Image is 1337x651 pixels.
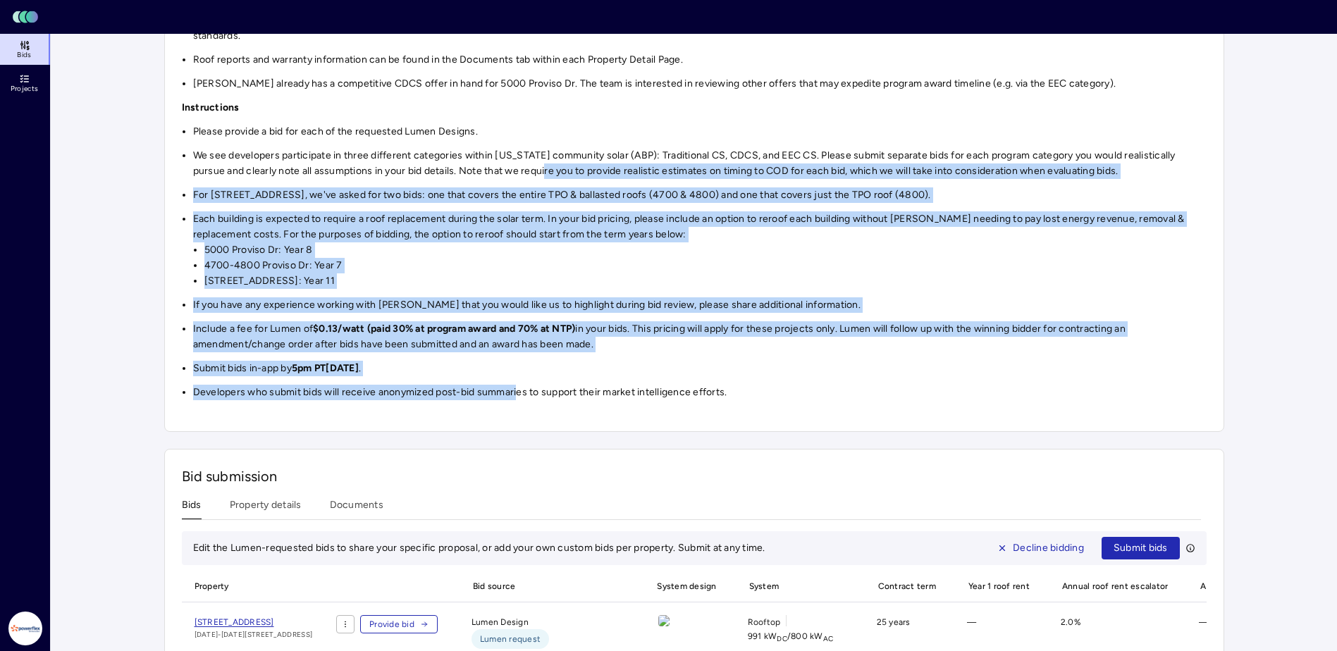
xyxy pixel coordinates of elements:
[1049,615,1177,649] div: 2.0%
[204,258,1207,273] li: 4700-4800 Proviso Dr: Year 7
[480,632,541,646] span: Lumen request
[330,497,383,519] button: Documents
[748,629,833,643] span: 991 kW / 800 kW
[182,101,240,113] strong: Instructions
[193,52,1207,68] li: Roof reports and warranty information can be found in the Documents tab within each Property Deta...
[182,497,202,519] button: Bids
[193,76,1207,92] li: [PERSON_NAME] already has a competitive CDCS offer in hand for 5000 Proviso Dr. The team is inter...
[748,615,781,629] span: Rooftop
[460,615,634,649] div: Lumen Design
[193,211,1207,289] li: Each building is expected to require a roof replacement during the solar term. In your bid pricin...
[823,634,834,643] sub: AC
[865,571,944,602] span: Contract term
[956,615,1038,649] div: —
[193,385,1207,400] li: Developers who submit bids will receive anonymized post-bid summaries to support their market int...
[985,537,1096,559] button: Decline bidding
[292,362,359,374] strong: 5pm PT[DATE]
[1114,540,1168,556] span: Submit bids
[1188,615,1318,649] div: —
[195,615,313,629] a: [STREET_ADDRESS]
[313,323,575,335] strong: $0.13/watt (paid 30% at program award and 70% at NTP)
[737,571,854,602] span: System
[193,321,1207,352] li: Include a fee for Lumen of in your bids. This pricing will apply for these projects only. Lumen w...
[193,361,1207,376] li: Submit bids in-app by .
[193,297,1207,313] li: If you have any experience working with [PERSON_NAME] that you would like us to highlight during ...
[956,571,1038,602] span: Year 1 roof rent
[1188,571,1318,602] span: Additional yearly payments
[17,51,31,59] span: Bids
[182,468,278,485] span: Bid submission
[193,148,1207,179] li: We see developers participate in three different categories within [US_STATE] community solar (AB...
[230,497,302,519] button: Property details
[193,124,1207,139] li: Please provide a bid for each of the requested Lumen Designs.
[1102,537,1180,559] button: Submit bids
[360,615,438,633] button: Provide bid
[1049,571,1177,602] span: Annual roof rent escalator
[777,634,787,643] sub: DC
[8,612,42,645] img: Powerflex
[204,273,1207,289] li: [STREET_ADDRESS]: Year 11
[11,85,38,93] span: Projects
[658,615,670,626] img: view
[195,617,274,627] span: [STREET_ADDRESS]
[1013,540,1084,556] span: Decline bidding
[204,242,1207,258] li: 5000 Proviso Dr: Year 8
[193,187,1207,203] li: For [STREET_ADDRESS], we've asked for two bids: one that covers the entire TPO & ballasted roofs ...
[193,542,765,554] span: Edit the Lumen-requested bids to share your specific proposal, or add your own custom bids per pr...
[182,571,314,602] span: Property
[644,571,725,602] span: System design
[865,615,944,649] div: 25 years
[195,629,313,640] span: [DATE]-[DATE][STREET_ADDRESS]
[369,617,414,631] span: Provide bid
[460,571,634,602] span: Bid source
